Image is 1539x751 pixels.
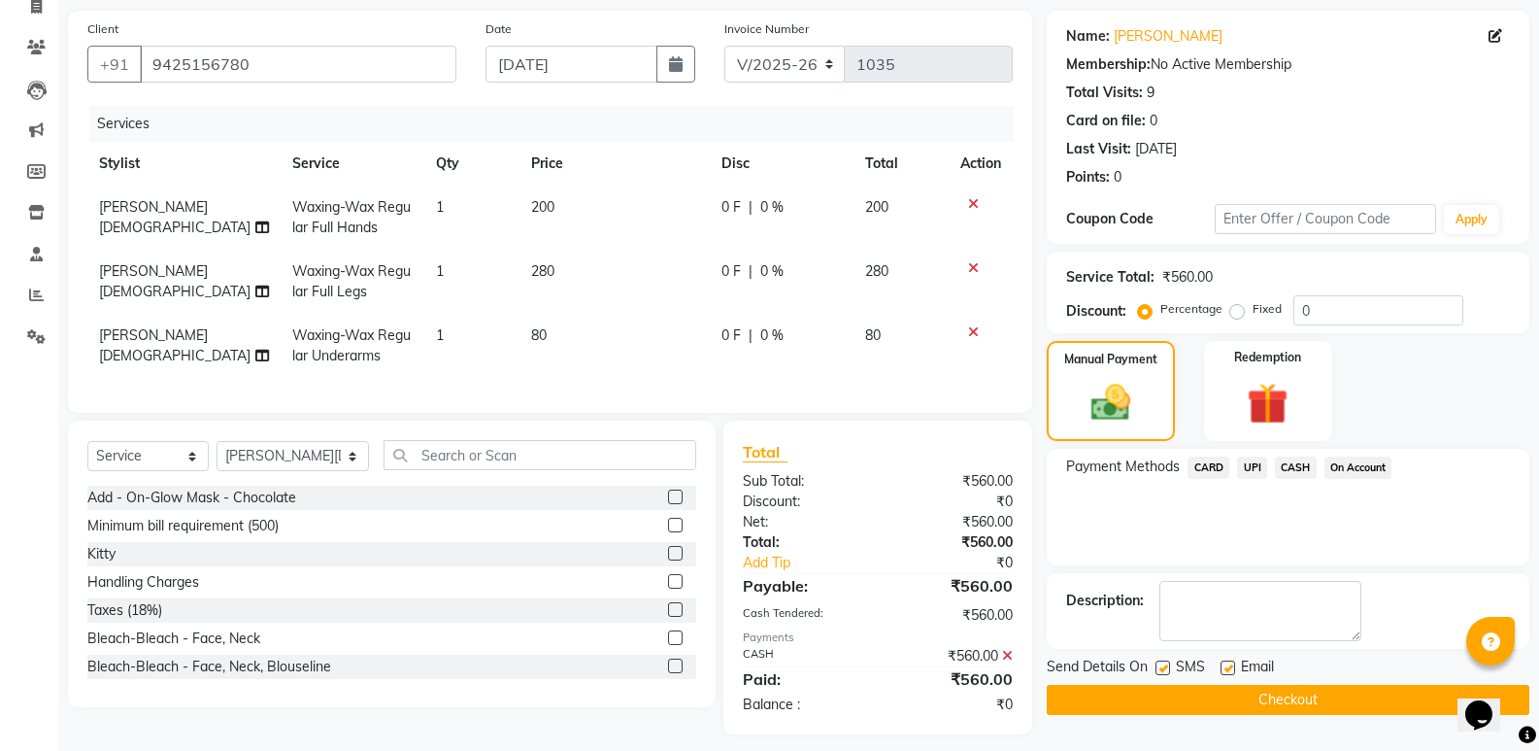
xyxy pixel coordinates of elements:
span: 0 F [721,197,741,218]
span: | [749,325,753,346]
th: Stylist [87,142,281,186]
label: Fixed [1253,300,1282,318]
div: No Active Membership [1066,54,1510,75]
div: Services [89,106,1027,142]
span: 1 [436,262,444,280]
div: Service Total: [1066,267,1154,288]
th: Total [853,142,950,186]
img: _cash.svg [1079,380,1143,426]
div: Bleach-Bleach - Face, Neck [87,629,260,649]
iframe: chat widget [1457,673,1520,732]
span: SMS [1176,657,1205,681]
span: 0 % [760,197,784,218]
div: Balance : [728,695,878,715]
div: ₹560.00 [1162,267,1213,288]
div: ₹560.00 [878,532,1027,553]
a: [PERSON_NAME] [1114,26,1222,47]
label: Client [87,20,118,38]
input: Enter Offer / Coupon Code [1215,204,1436,234]
span: On Account [1324,457,1392,479]
div: Discount: [728,492,878,512]
div: ₹560.00 [878,605,1027,626]
span: 0 F [721,325,741,346]
input: Search or Scan [384,440,696,470]
span: Payment Methods [1066,457,1180,477]
span: Waxing-Wax Regular Underarms [292,326,411,364]
div: Name: [1066,26,1110,47]
div: Membership: [1066,54,1151,75]
span: [PERSON_NAME][DEMOGRAPHIC_DATA] [99,326,251,364]
div: Payable: [728,574,878,597]
span: 80 [531,326,547,344]
div: Minimum bill requirement (500) [87,516,279,536]
div: Points: [1066,167,1110,188]
span: UPI [1237,457,1267,479]
span: 200 [531,198,554,216]
span: 280 [865,262,888,280]
span: 1 [436,198,444,216]
div: ₹560.00 [878,574,1027,597]
button: +91 [87,46,142,83]
th: Qty [424,142,519,186]
div: Add - On-Glow Mask - Chocolate [87,488,296,508]
div: Coupon Code [1066,209,1214,229]
span: Email [1241,657,1274,681]
span: 0 F [721,261,741,282]
img: _gift.svg [1234,378,1301,429]
span: 280 [531,262,554,280]
div: 0 [1114,167,1121,188]
span: 200 [865,198,888,216]
span: [PERSON_NAME][DEMOGRAPHIC_DATA] [99,262,251,300]
div: 0 [1150,111,1157,131]
span: 80 [865,326,881,344]
div: ₹560.00 [878,512,1027,532]
div: Net: [728,512,878,532]
a: Add Tip [728,553,903,573]
span: Total [743,442,787,462]
span: 0 % [760,261,784,282]
label: Date [485,20,512,38]
div: Last Visit: [1066,139,1131,159]
div: Description: [1066,591,1144,611]
div: ₹560.00 [878,471,1027,492]
div: Paid: [728,667,878,691]
div: Payments [743,630,1013,646]
div: Taxes (18%) [87,600,162,621]
div: CASH [728,646,878,666]
div: Total Visits: [1066,83,1143,103]
label: Percentage [1160,300,1222,318]
label: Manual Payment [1064,351,1157,368]
div: Handling Charges [87,572,199,593]
div: ₹560.00 [878,667,1027,691]
th: Disc [710,142,853,186]
span: CASH [1275,457,1317,479]
div: Total: [728,532,878,553]
button: Checkout [1047,685,1529,715]
div: ₹0 [878,492,1027,512]
div: ₹0 [903,553,1027,573]
th: Service [281,142,424,186]
span: | [749,197,753,218]
label: Invoice Number [724,20,809,38]
label: Redemption [1234,349,1301,366]
th: Price [519,142,710,186]
div: ₹560.00 [878,646,1027,666]
div: Sub Total: [728,471,878,492]
span: CARD [1188,457,1229,479]
input: Search by Name/Mobile/Email/Code [140,46,456,83]
div: Cash Tendered: [728,605,878,626]
span: [PERSON_NAME][DEMOGRAPHIC_DATA] [99,198,251,236]
span: Waxing-Wax Regular Full Hands [292,198,411,236]
div: Card on file: [1066,111,1146,131]
div: Discount: [1066,301,1126,322]
div: ₹0 [878,695,1027,715]
button: Apply [1444,205,1499,234]
span: | [749,261,753,282]
span: Send Details On [1047,657,1148,681]
span: Waxing-Wax Regular Full Legs [292,262,411,300]
span: 1 [436,326,444,344]
div: 9 [1147,83,1154,103]
th: Action [949,142,1013,186]
div: Bleach-Bleach - Face, Neck, Blouseline [87,657,331,677]
div: [DATE] [1135,139,1177,159]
